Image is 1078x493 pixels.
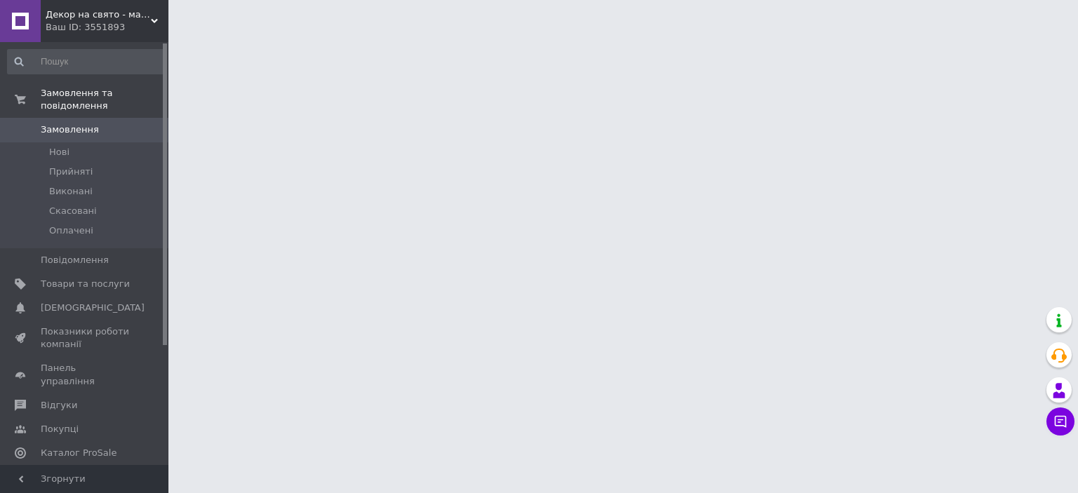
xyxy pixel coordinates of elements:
span: Оплачені [49,224,93,237]
span: Виконані [49,185,93,198]
span: Повідомлення [41,254,109,266]
span: Товари та послуги [41,278,130,290]
span: Замовлення [41,123,99,136]
span: Замовлення та повідомлення [41,87,168,112]
span: Показники роботи компанії [41,325,130,351]
button: Чат з покупцем [1046,407,1074,435]
div: Ваш ID: 3551893 [46,21,168,34]
span: Панель управління [41,362,130,387]
span: Покупці [41,423,79,435]
span: Прийняті [49,166,93,178]
span: Нові [49,146,69,158]
span: Декор на свято - магазин повітряних куль та товарів для свята [46,8,151,21]
input: Пошук [7,49,166,74]
span: Відгуки [41,399,77,412]
span: Каталог ProSale [41,447,117,459]
span: [DEMOGRAPHIC_DATA] [41,302,145,314]
span: Скасовані [49,205,97,217]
